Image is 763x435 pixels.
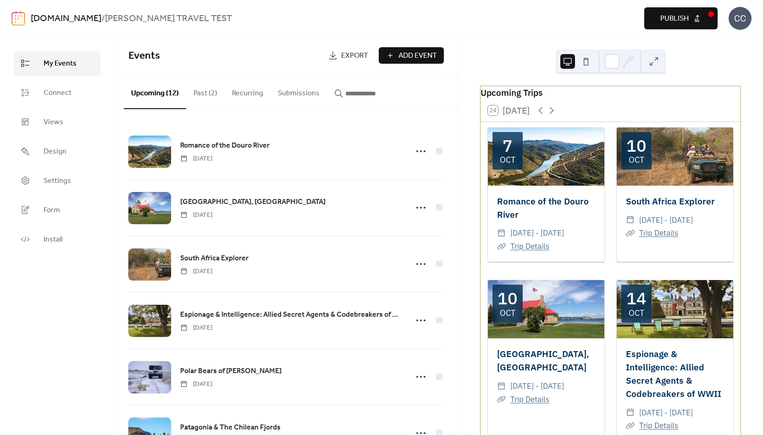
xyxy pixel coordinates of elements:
span: Patagonia & The Chilean Fjords [180,422,281,433]
span: Connect [44,88,72,99]
span: [DATE] - [DATE] [639,214,693,227]
div: 7 [503,138,513,154]
div: 14 [626,290,647,307]
span: Romance of the Douro River [180,140,270,151]
a: Polar Bears of [PERSON_NAME] [180,365,282,377]
a: [GEOGRAPHIC_DATA], [GEOGRAPHIC_DATA] [497,348,589,373]
div: Oct [629,309,644,317]
a: Espionage & Intelligence: Allied Secret Agents & Codebreakers of WWII [626,348,721,399]
a: My Events [14,51,100,76]
span: Polar Bears of [PERSON_NAME] [180,366,282,377]
b: [PERSON_NAME] TRAVEL TEST [105,10,232,28]
span: Form [44,205,60,216]
a: Install [14,227,100,252]
div: ​ [497,380,506,393]
span: [DATE] [180,210,212,220]
a: Trip Details [510,241,549,251]
span: [DATE] [180,154,212,164]
div: ​ [626,406,635,419]
div: CC [729,7,752,30]
div: ​ [497,240,506,253]
span: Views [44,117,63,128]
span: Events [128,46,160,66]
span: Settings [44,176,71,187]
span: Export [341,50,368,61]
button: Submissions [271,74,327,108]
div: Oct [500,156,515,164]
a: Romance of the Douro River [497,195,589,220]
div: Upcoming Trips [481,86,741,99]
a: Connect [14,80,100,105]
button: Add Event [379,47,444,64]
span: [GEOGRAPHIC_DATA], [GEOGRAPHIC_DATA] [180,197,326,208]
span: [DATE] [180,267,212,276]
span: South Africa Explorer [180,253,249,264]
span: [DATE] [180,380,212,389]
span: Espionage & Intelligence: Allied Secret Agents & Codebreakers of WWII [180,309,403,320]
a: Views [14,110,100,134]
div: Oct [629,156,644,164]
a: [GEOGRAPHIC_DATA], [GEOGRAPHIC_DATA] [180,196,326,208]
span: [DATE] - [DATE] [510,380,564,393]
a: South Africa Explorer [626,195,715,207]
a: Trip Details [510,394,549,404]
a: Patagonia & The Chilean Fjords [180,422,281,434]
div: 10 [626,138,647,154]
a: Design [14,139,100,164]
span: [DATE] [180,323,212,333]
div: ​ [497,393,506,406]
button: Publish [644,7,718,29]
span: My Events [44,58,77,69]
span: Add Event [398,50,437,61]
button: Upcoming (12) [124,74,186,109]
a: Espionage & Intelligence: Allied Secret Agents & Codebreakers of WWII [180,309,403,321]
div: ​ [626,226,635,240]
div: ​ [626,419,635,432]
a: Trip Details [639,420,678,430]
a: Export [321,47,375,64]
div: ​ [626,214,635,227]
a: South Africa Explorer [180,253,249,264]
img: logo [11,11,25,26]
button: Recurring [225,74,271,108]
div: Oct [500,309,515,317]
a: Trip Details [639,228,678,238]
a: Form [14,198,100,222]
span: [DATE] - [DATE] [639,406,693,419]
button: Past (2) [186,74,225,108]
b: / [101,10,105,28]
span: [DATE] - [DATE] [510,226,564,240]
span: Design [44,146,66,157]
div: ​ [497,226,506,240]
a: Romance of the Douro River [180,140,270,152]
div: 10 [498,290,518,307]
a: Settings [14,168,100,193]
span: Publish [660,13,689,24]
a: [DOMAIN_NAME] [31,10,101,28]
span: Install [44,234,62,245]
